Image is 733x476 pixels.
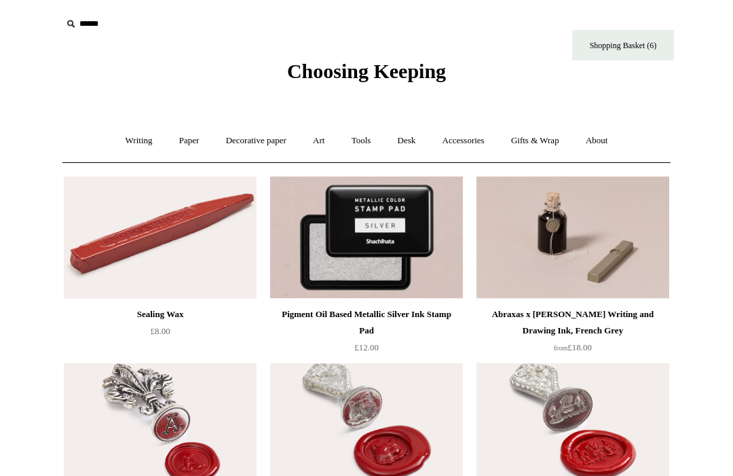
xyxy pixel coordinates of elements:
img: Pigment Oil Based Metallic Silver Ink Stamp Pad [270,177,463,299]
a: Tools [339,123,383,159]
a: Writing [113,123,165,159]
a: Choosing Keeping [287,71,446,80]
a: Desk [386,123,428,159]
span: £18.00 [554,342,592,352]
div: Pigment Oil Based Metallic Silver Ink Stamp Pad [274,306,459,339]
a: Abraxas x [PERSON_NAME] Writing and Drawing Ink, French Grey from£18.00 [476,306,669,362]
a: Art [301,123,337,159]
a: Paper [167,123,212,159]
div: Sealing Wax [67,306,253,323]
span: £8.00 [150,326,170,336]
a: About [574,123,620,159]
a: Decorative paper [214,123,299,159]
span: Choosing Keeping [287,60,446,82]
span: £12.00 [354,342,379,352]
a: Pigment Oil Based Metallic Silver Ink Stamp Pad £12.00 [270,306,463,362]
img: Sealing Wax [64,177,257,299]
a: Shopping Basket (6) [572,30,674,60]
a: Sealing Wax £8.00 [64,306,257,362]
a: Gifts & Wrap [499,123,571,159]
a: Sealing Wax Sealing Wax [64,177,257,299]
div: Abraxas x [PERSON_NAME] Writing and Drawing Ink, French Grey [480,306,666,339]
a: Pigment Oil Based Metallic Silver Ink Stamp Pad Pigment Oil Based Metallic Silver Ink Stamp Pad [270,177,463,299]
a: Abraxas x Steve Harrison Writing and Drawing Ink, French Grey Abraxas x Steve Harrison Writing an... [476,177,669,299]
span: from [554,344,567,352]
a: Accessories [430,123,497,159]
img: Abraxas x Steve Harrison Writing and Drawing Ink, French Grey [476,177,669,299]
